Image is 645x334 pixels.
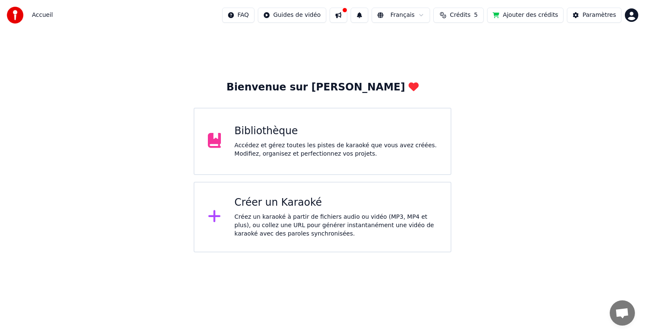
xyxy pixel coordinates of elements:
div: Bibliothèque [234,125,437,138]
span: 5 [474,11,478,19]
button: Guides de vidéo [258,8,326,23]
img: youka [7,7,24,24]
button: Crédits5 [433,8,484,23]
button: FAQ [222,8,254,23]
div: Créer un Karaoké [234,196,437,209]
button: Paramètres [567,8,621,23]
div: Paramètres [582,11,616,19]
span: Accueil [32,11,53,19]
button: Ajouter des crédits [487,8,564,23]
div: Accédez et gérez toutes les pistes de karaoké que vous avez créées. Modifiez, organisez et perfec... [234,141,437,158]
div: Créez un karaoké à partir de fichiers audio ou vidéo (MP3, MP4 et plus), ou collez une URL pour g... [234,213,437,238]
nav: breadcrumb [32,11,53,19]
div: Bienvenue sur [PERSON_NAME] [226,81,418,94]
span: Crédits [450,11,470,19]
div: Ouvrir le chat [610,300,635,326]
